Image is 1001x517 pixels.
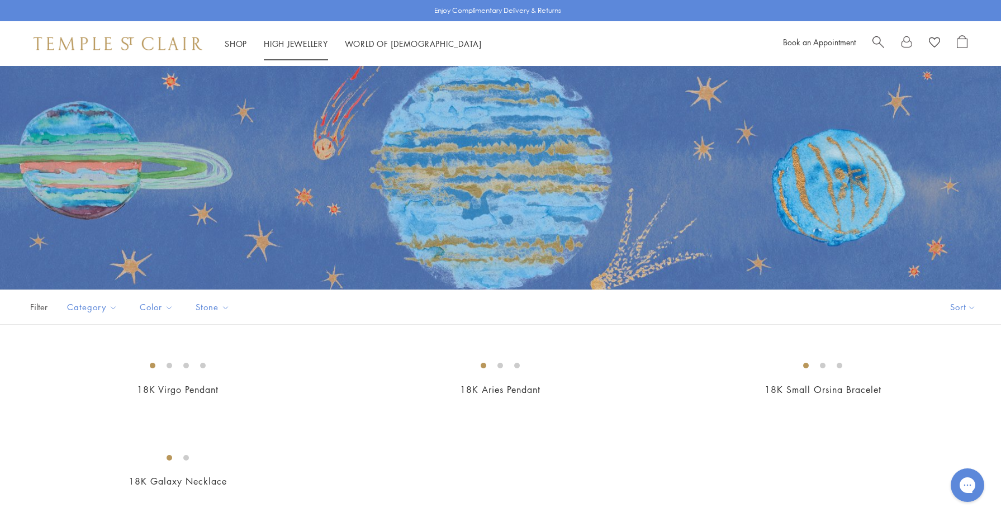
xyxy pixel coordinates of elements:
a: 18K Virgo Pendant [137,383,219,396]
a: World of [DEMOGRAPHIC_DATA]World of [DEMOGRAPHIC_DATA] [345,38,482,49]
a: 18K Small Orsina Bracelet [765,383,881,396]
a: Open Shopping Bag [957,35,967,52]
span: Stone [190,300,238,314]
img: Temple St. Clair [34,37,202,50]
span: Color [134,300,182,314]
button: Show sort by [925,290,1001,324]
a: ShopShop [225,38,247,49]
a: Search [872,35,884,52]
button: Category [59,295,126,320]
a: High JewelleryHigh Jewellery [264,38,328,49]
p: Enjoy Complimentary Delivery & Returns [434,5,561,16]
button: Color [131,295,182,320]
a: 18K Aries Pendant [460,383,540,396]
button: Stone [187,295,238,320]
span: Category [61,300,126,314]
a: View Wishlist [929,35,940,52]
iframe: Gorgias live chat messenger [945,464,990,506]
a: 18K Galaxy Necklace [129,475,227,487]
nav: Main navigation [225,37,482,51]
a: Book an Appointment [783,36,856,48]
